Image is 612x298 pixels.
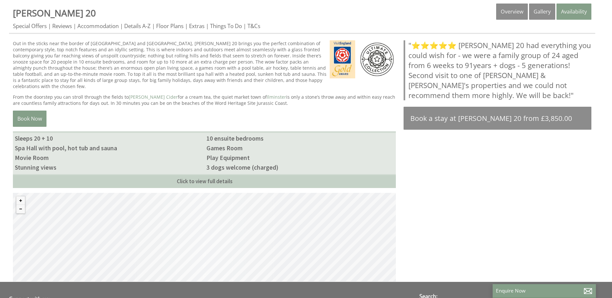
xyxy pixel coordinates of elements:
li: 3 dogs welcome (charged) [205,163,396,172]
button: Zoom out [16,205,25,213]
button: Zoom in [16,196,25,205]
a: Overview [496,4,528,20]
a: Gallery [529,4,555,20]
a: T&Cs [247,22,260,30]
li: Play Equipment [205,153,396,163]
li: 10 ensuite bedrooms [205,134,396,143]
a: [PERSON_NAME] 20 [13,7,96,19]
a: Book a stay at [PERSON_NAME] 20 from £3,850.00 [404,107,591,130]
a: Accommodation [77,22,119,30]
li: Games Room [205,143,396,153]
a: Reviews [52,22,72,30]
a: Click to view full details [13,174,396,188]
a: Extras [189,22,205,30]
img: Visit England - Gold Award [330,40,355,78]
li: Spa Hall with pool, hot tub and sauna [13,143,205,153]
p: Out in the sticks near the border of [GEOGRAPHIC_DATA] and [GEOGRAPHIC_DATA], [PERSON_NAME] 20 br... [13,40,396,89]
a: Availability [557,4,591,20]
li: Sleeps 20 + 10 [13,134,205,143]
a: Ilminster [267,94,286,100]
a: Details A-Z [124,22,151,30]
img: Ultimate Collection - Ultimate Collection [358,40,396,78]
blockquote: "⭐⭐⭐⭐⭐ [PERSON_NAME] 20 had everything you could wish for - we were a family group of 24 aged fro... [404,40,591,100]
a: [PERSON_NAME] Cider [129,94,178,100]
li: Stunning views [13,163,205,172]
a: Book Now [13,111,46,127]
p: From the doorstep you can stroll through the fields to for a cream tea, the quiet market town of ... [13,94,396,106]
p: Enquire Now [496,287,593,294]
a: Things To Do [210,22,242,30]
a: Floor Plans [156,22,184,30]
canvas: Map [13,193,396,282]
li: Movie Room [13,153,205,163]
a: Special Offers [13,22,47,30]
